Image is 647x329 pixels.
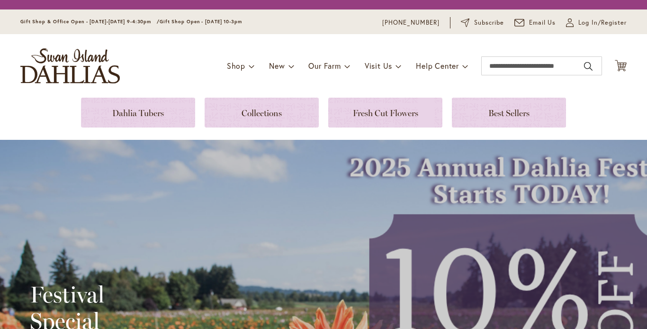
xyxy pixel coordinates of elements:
[566,18,627,27] a: Log In/Register
[529,18,556,27] span: Email Us
[474,18,504,27] span: Subscribe
[20,18,160,25] span: Gift Shop & Office Open - [DATE]-[DATE] 9-4:30pm /
[382,18,440,27] a: [PHONE_NUMBER]
[365,61,392,71] span: Visit Us
[578,18,627,27] span: Log In/Register
[416,61,459,71] span: Help Center
[20,48,120,83] a: store logo
[584,59,593,74] button: Search
[160,18,242,25] span: Gift Shop Open - [DATE] 10-3pm
[461,18,504,27] a: Subscribe
[514,18,556,27] a: Email Us
[227,61,245,71] span: Shop
[308,61,341,71] span: Our Farm
[269,61,285,71] span: New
